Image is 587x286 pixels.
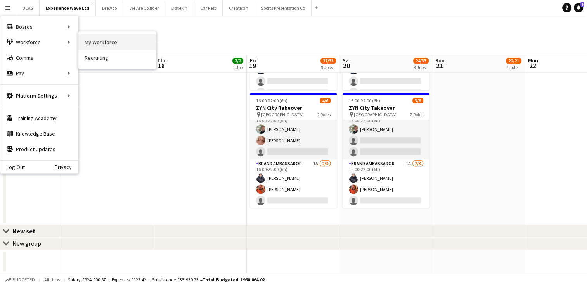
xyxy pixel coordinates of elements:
[343,93,429,208] app-job-card: 16:00-22:00 (6h)3/6ZYN City Takeover [GEOGRAPHIC_DATA]2 RolesAssistant Event Manager2A1/316:00-22...
[414,64,428,70] div: 9 Jobs
[232,58,243,64] span: 2/2
[250,57,256,64] span: Fri
[0,126,78,141] a: Knowledge Base
[528,57,538,64] span: Mon
[354,112,397,117] span: [GEOGRAPHIC_DATA]
[250,110,337,159] app-card-role: Assistant Event Manager2A2/316:00-22:00 (6h)[PERSON_NAME][PERSON_NAME]
[249,61,256,70] span: 19
[0,88,78,103] div: Platform Settings
[0,19,78,34] div: Boards
[157,57,167,64] span: Thu
[78,50,156,65] a: Recruiting
[55,164,78,170] a: Privacy
[250,51,337,100] app-card-role: Brand Ambassador6A1/316:00-22:00 (6h)[PERSON_NAME]
[256,98,287,103] span: 16:00-22:00 (6h)
[410,112,423,117] span: 2 Roles
[320,58,336,64] span: 27/33
[4,276,36,284] button: Budgeted
[261,112,304,117] span: [GEOGRAPHIC_DATA]
[0,50,78,65] a: Comms
[320,98,331,103] span: 4/6
[194,0,223,16] button: Car Fest
[434,61,445,70] span: 21
[250,104,337,111] h3: ZYN City Takeover
[527,61,538,70] span: 22
[343,57,351,64] span: Sat
[250,93,337,208] app-job-card: 16:00-22:00 (6h)4/6ZYN City Takeover [GEOGRAPHIC_DATA]2 RolesAssistant Event Manager2A2/316:00-22...
[40,0,96,16] button: Experience Wave Ltd
[223,0,255,16] button: Creatisan
[321,64,336,70] div: 9 Jobs
[0,164,25,170] a: Log Out
[43,277,61,283] span: All jobs
[0,141,78,157] a: Product Updates
[0,65,78,81] div: Pay
[343,104,429,111] h3: ZYN City Takeover
[349,98,380,103] span: 16:00-22:00 (6h)
[0,110,78,126] a: Training Academy
[165,0,194,16] button: Datekin
[574,3,583,12] a: 9
[412,98,423,103] span: 3/6
[506,64,521,70] div: 7 Jobs
[250,159,337,208] app-card-role: Brand Ambassador1A2/316:00-22:00 (6h)[PERSON_NAME][PERSON_NAME]
[156,61,167,70] span: 18
[233,64,243,70] div: 1 Job
[78,34,156,50] a: My Workforce
[12,277,35,283] span: Budgeted
[580,2,584,7] span: 9
[16,0,40,16] button: UCAS
[341,61,351,70] span: 20
[343,159,429,208] app-card-role: Brand Ambassador1A2/316:00-22:00 (6h)[PERSON_NAME][PERSON_NAME]
[12,227,42,235] div: New set
[435,57,445,64] span: Sun
[0,34,78,50] div: Workforce
[123,0,165,16] button: We Are Collider
[255,0,312,16] button: Sports Presentation Co
[413,58,429,64] span: 24/33
[506,58,521,64] span: 20/21
[203,277,265,283] span: Total Budgeted £960 064.02
[343,110,429,159] app-card-role: Assistant Event Manager2A1/316:00-22:00 (6h)[PERSON_NAME]
[12,239,41,247] div: New group
[343,51,429,100] app-card-role: Brand Ambassador6A1/316:00-22:00 (6h)[PERSON_NAME]
[317,112,331,117] span: 2 Roles
[68,277,265,283] div: Salary £924 000.87 + Expenses £123.42 + Subsistence £35 939.73 =
[96,0,123,16] button: Brewco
